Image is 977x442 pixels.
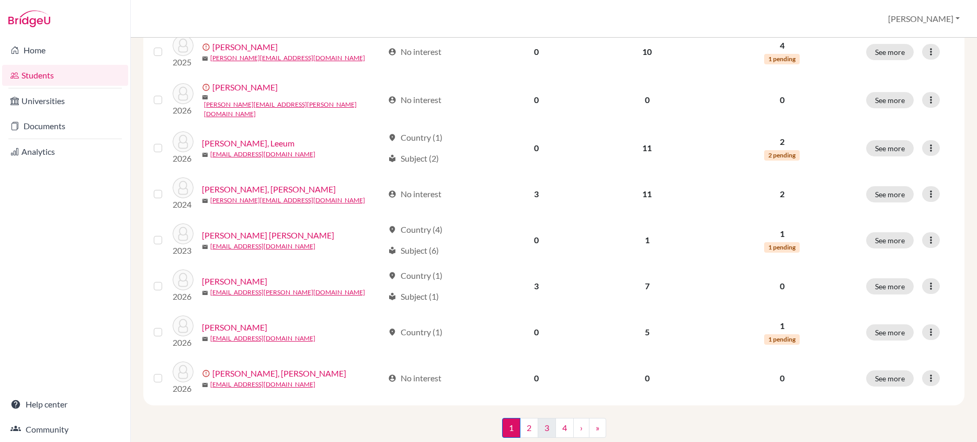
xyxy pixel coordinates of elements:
span: mail [202,290,208,296]
span: error_outline [202,43,212,51]
button: See more [866,324,914,341]
span: location_on [388,328,396,336]
div: No interest [388,188,441,200]
a: [PERSON_NAME] [212,41,278,53]
div: Country (4) [388,223,442,236]
a: Documents [2,116,128,137]
p: 2026 [173,152,194,165]
span: 1 [502,418,520,438]
a: [EMAIL_ADDRESS][DOMAIN_NAME] [210,334,315,343]
a: [PERSON_NAME][EMAIL_ADDRESS][DOMAIN_NAME] [210,53,365,63]
a: [EMAIL_ADDRESS][DOMAIN_NAME] [210,380,315,389]
td: 10 [590,29,705,75]
p: 2025 [173,56,194,69]
span: mail [202,382,208,388]
span: account_circle [388,374,396,382]
a: [EMAIL_ADDRESS][DOMAIN_NAME] [210,242,315,251]
div: No interest [388,372,441,384]
td: 0 [482,217,590,263]
a: [PERSON_NAME] [202,275,267,288]
a: [EMAIL_ADDRESS][PERSON_NAME][DOMAIN_NAME] [210,288,365,297]
span: location_on [388,271,396,280]
div: Country (1) [388,269,442,282]
a: [PERSON_NAME], [PERSON_NAME] [202,183,336,196]
a: [PERSON_NAME][EMAIL_ADDRESS][PERSON_NAME][DOMAIN_NAME] [204,100,383,119]
a: Community [2,419,128,440]
p: 2026 [173,382,194,395]
span: 1 pending [764,242,800,253]
p: 2026 [173,104,194,117]
span: 2 pending [764,150,800,161]
div: Country (1) [388,131,442,144]
td: 11 [590,171,705,217]
img: Castagne-Hay, James [173,35,194,56]
div: Subject (2) [388,152,439,165]
a: [PERSON_NAME], Leeum [202,137,294,150]
a: [PERSON_NAME] [202,321,267,334]
td: 0 [482,309,590,355]
span: location_on [388,133,396,142]
p: 2 [710,135,854,148]
img: Collier, Ava [173,269,194,290]
button: [PERSON_NAME] [883,9,964,29]
a: Universities [2,90,128,111]
a: » [589,418,606,438]
div: Country (1) [388,326,442,338]
button: See more [866,232,914,248]
span: local_library [388,246,396,255]
p: 0 [710,94,854,106]
img: Conyers, Kane [173,361,194,382]
span: account_circle [388,48,396,56]
a: [PERSON_NAME] [PERSON_NAME] [202,229,334,242]
span: location_on [388,225,396,234]
span: mail [202,55,208,62]
a: Help center [2,394,128,415]
button: See more [866,186,914,202]
span: error_outline [202,83,212,92]
a: [PERSON_NAME][EMAIL_ADDRESS][DOMAIN_NAME] [210,196,365,205]
a: Home [2,40,128,61]
button: See more [866,370,914,387]
img: Bridge-U [8,10,50,27]
td: 1 [590,217,705,263]
p: 2026 [173,336,194,349]
button: See more [866,44,914,60]
a: 2 [520,418,538,438]
img: Collier, James [173,315,194,336]
p: 1 [710,320,854,332]
td: 11 [590,125,705,171]
td: 0 [590,75,705,125]
td: 0 [482,125,590,171]
td: 0 [590,355,705,401]
div: Subject (6) [388,244,439,257]
p: 2 [710,188,854,200]
span: local_library [388,154,396,163]
a: › [573,418,589,438]
button: See more [866,278,914,294]
p: 2024 [173,198,194,211]
button: See more [866,92,914,108]
span: 1 pending [764,54,800,64]
a: [EMAIL_ADDRESS][DOMAIN_NAME] [210,150,315,159]
p: 4 [710,39,854,52]
td: 7 [590,263,705,309]
span: account_circle [388,96,396,104]
p: 1 [710,228,854,240]
a: Students [2,65,128,86]
a: 3 [538,418,556,438]
p: 0 [710,372,854,384]
span: 1 pending [764,334,800,345]
img: Chan Pak, Lorcan [173,177,194,198]
img: Chin Lee, Justin [173,223,194,244]
a: Analytics [2,141,128,162]
span: error_outline [202,369,212,378]
p: 0 [710,280,854,292]
p: 2026 [173,290,194,303]
td: 5 [590,309,705,355]
a: [PERSON_NAME], [PERSON_NAME] [212,367,346,380]
span: local_library [388,292,396,301]
a: [PERSON_NAME] [212,81,278,94]
td: 3 [482,171,590,217]
td: 0 [482,75,590,125]
span: mail [202,94,208,100]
